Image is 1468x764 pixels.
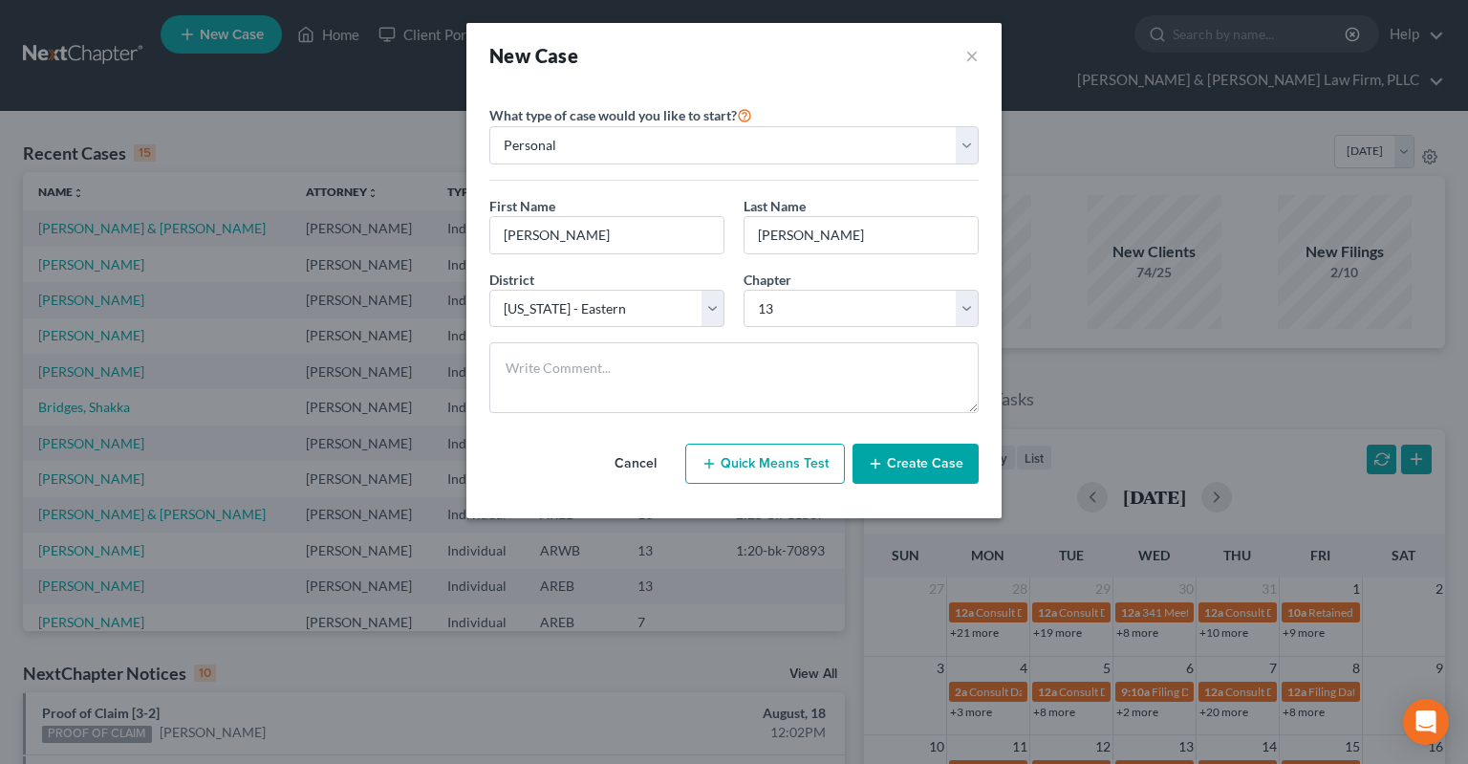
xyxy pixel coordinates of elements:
[490,217,723,253] input: Enter First Name
[745,217,978,253] input: Enter Last Name
[489,103,752,126] label: What type of case would you like to start?
[744,272,791,288] span: Chapter
[744,198,806,214] span: Last Name
[489,198,555,214] span: First Name
[594,445,678,483] button: Cancel
[489,272,534,288] span: District
[853,444,979,484] button: Create Case
[489,44,578,67] strong: New Case
[965,42,979,69] button: ×
[1403,699,1449,745] div: Open Intercom Messenger
[685,444,845,484] button: Quick Means Test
